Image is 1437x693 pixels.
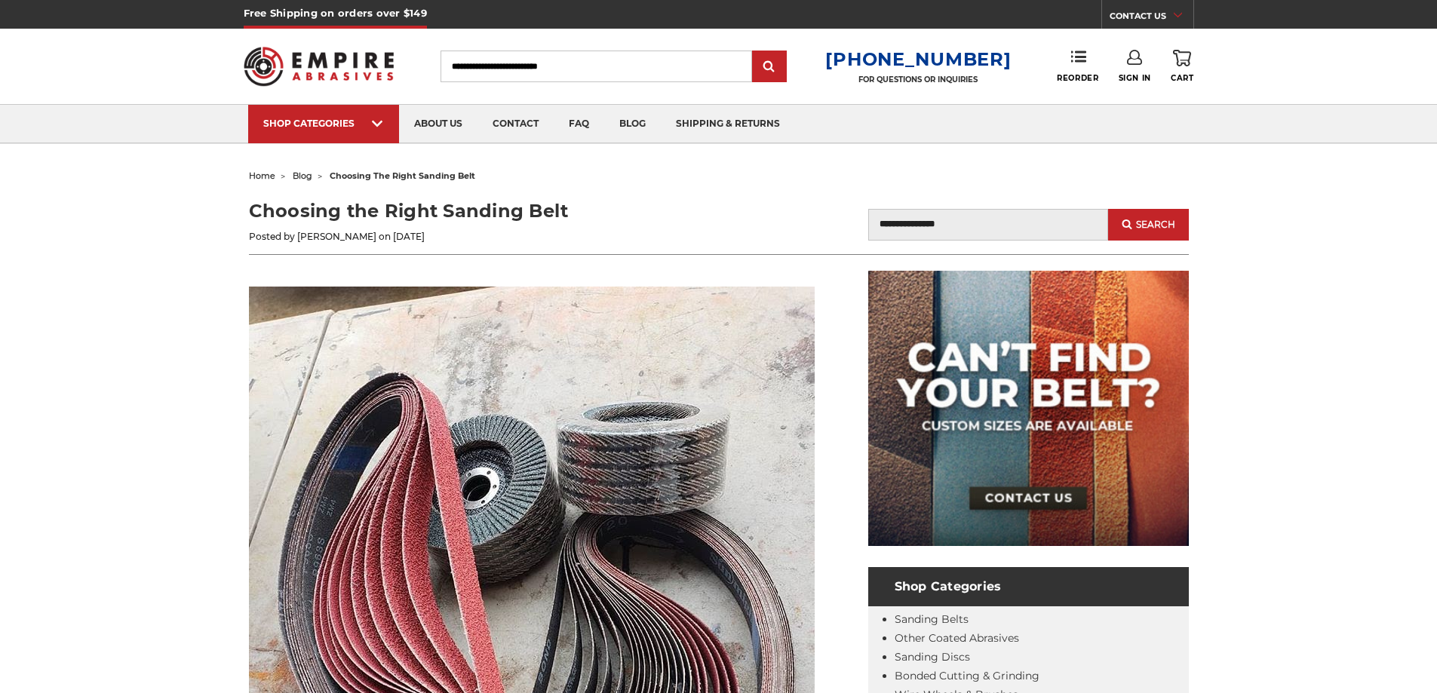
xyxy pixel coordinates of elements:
a: shipping & returns [661,105,795,143]
input: Submit [754,52,785,82]
a: faq [554,105,604,143]
span: Sign In [1119,73,1151,83]
a: contact [477,105,554,143]
p: Posted by [PERSON_NAME] on [DATE] [249,230,719,244]
a: Other Coated Abrasives [895,631,1019,645]
div: SHOP CATEGORIES [263,118,384,129]
h1: Choosing the Right Sanding Belt [249,198,719,225]
img: Empire Abrasives [244,37,395,96]
a: blog [604,105,661,143]
button: Search [1108,209,1188,241]
a: CONTACT US [1110,8,1193,29]
a: Bonded Cutting & Grinding [895,669,1039,682]
span: choosing the right sanding belt [330,170,475,181]
img: promo banner for custom belts. [868,271,1189,546]
span: Cart [1171,73,1193,83]
a: [PHONE_NUMBER] [825,48,1011,70]
a: blog [293,170,312,181]
h4: Shop Categories [868,567,1189,606]
p: FOR QUESTIONS OR INQUIRIES [825,75,1011,84]
a: Sanding Discs [895,650,970,664]
a: about us [399,105,477,143]
a: Reorder [1057,50,1098,82]
a: Cart [1171,50,1193,83]
a: Sanding Belts [895,612,969,626]
span: Search [1136,219,1175,230]
a: home [249,170,275,181]
span: Reorder [1057,73,1098,83]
